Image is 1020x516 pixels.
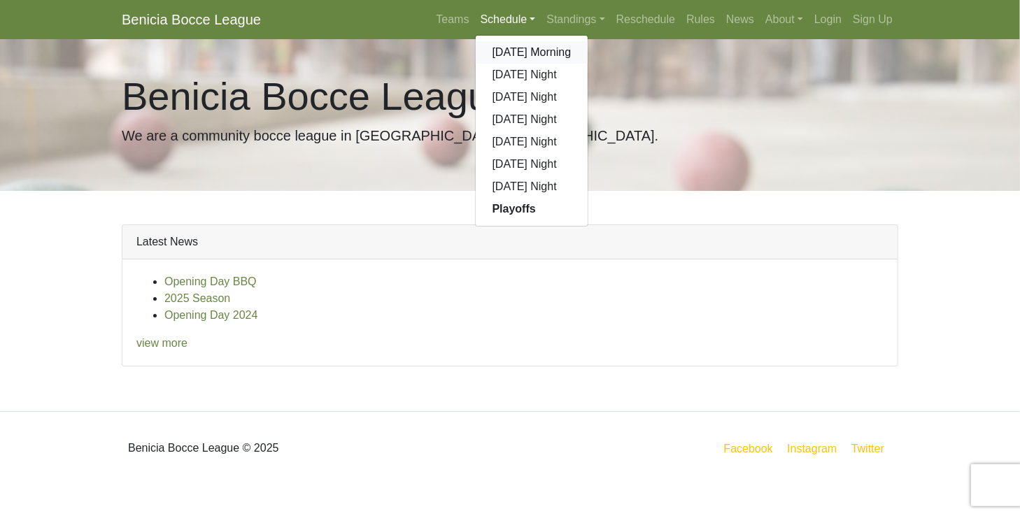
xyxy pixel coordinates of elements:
div: Latest News [122,225,898,259]
a: [DATE] Night [476,131,588,153]
h1: Benicia Bocce League [122,73,898,120]
a: Rules [681,6,721,34]
a: Sign Up [847,6,898,34]
a: About [760,6,809,34]
a: [DATE] Night [476,64,588,86]
a: [DATE] Morning [476,41,588,64]
a: Facebook [721,440,776,457]
a: [DATE] Night [476,86,588,108]
a: Twitter [849,440,895,457]
a: view more [136,337,187,349]
a: Opening Day BBQ [164,275,257,287]
p: We are a community bocce league in [GEOGRAPHIC_DATA], [GEOGRAPHIC_DATA]. [122,125,898,146]
a: [DATE] Night [476,108,588,131]
a: [DATE] Night [476,153,588,175]
a: 2025 Season [164,292,230,304]
a: Instagram [784,440,840,457]
strong: Playoffs [493,203,536,215]
a: Benicia Bocce League [122,6,261,34]
a: Reschedule [611,6,681,34]
a: Teams [430,6,474,34]
a: News [721,6,760,34]
a: Playoffs [476,198,588,220]
a: Standings [541,6,610,34]
a: Opening Day 2024 [164,309,257,321]
a: Login [809,6,847,34]
a: Schedule [475,6,541,34]
div: Benicia Bocce League © 2025 [111,423,510,473]
div: Schedule [475,35,589,227]
a: [DATE] Night [476,175,588,198]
